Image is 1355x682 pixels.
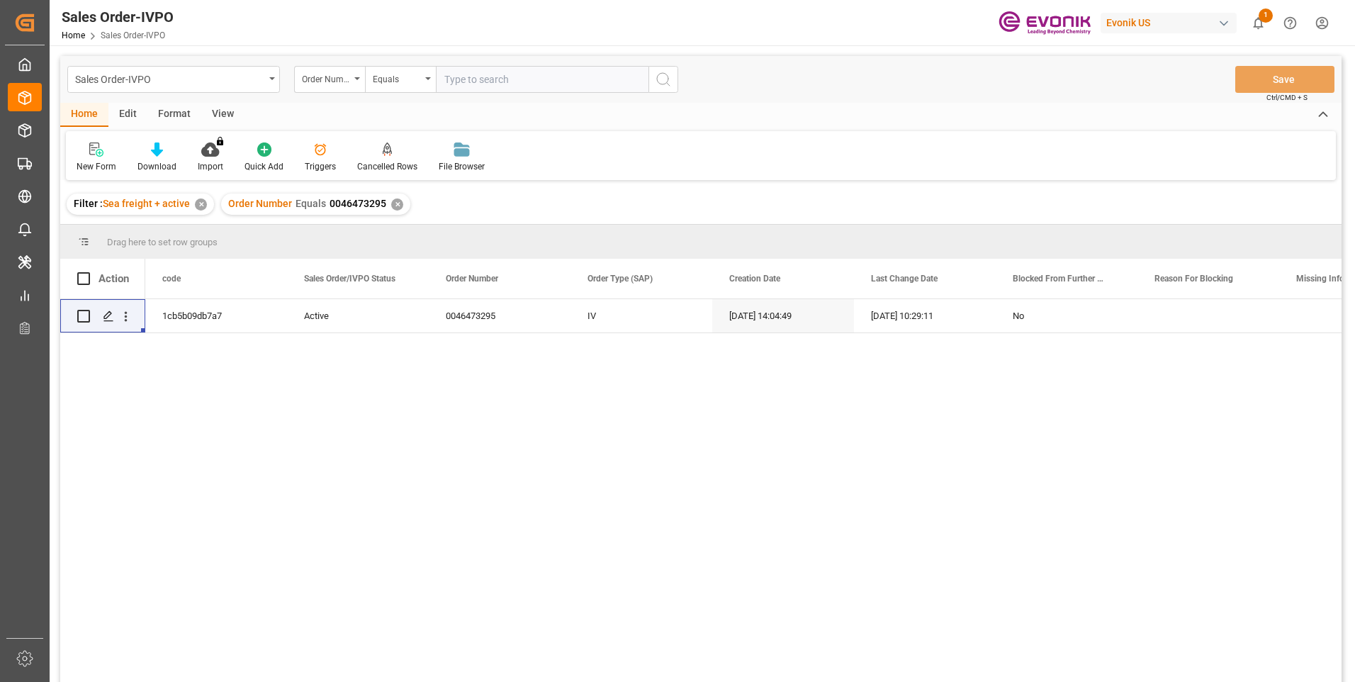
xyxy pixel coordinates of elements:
div: Quick Add [244,160,283,173]
span: 1 [1259,9,1273,23]
span: Reason For Blocking [1154,274,1233,284]
span: Drag here to set row groups [107,237,218,247]
div: Format [147,103,201,127]
span: Filter : [74,198,103,209]
div: ✕ [391,199,403,211]
span: Order Type (SAP) [587,274,653,284]
input: Type to search [436,66,648,93]
div: Cancelled Rows [357,160,417,173]
div: Action [99,272,129,285]
div: Active [304,300,412,332]
div: Download [137,160,176,173]
div: Triggers [305,160,336,173]
span: Equals [296,198,326,209]
div: ✕ [195,199,207,211]
img: Evonik-brand-mark-Deep-Purple-RGB.jpeg_1700498283.jpeg [999,11,1091,35]
div: View [201,103,244,127]
button: Save [1235,66,1334,93]
button: Help Center [1274,7,1306,39]
div: Order Number [302,69,350,86]
button: Evonik US [1101,9,1242,36]
div: 0046473295 [429,299,570,332]
span: Sea freight + active [103,198,190,209]
button: show 1 new notifications [1242,7,1274,39]
div: New Form [77,160,116,173]
span: Sales Order/IVPO Status [304,274,395,284]
span: Order Number [228,198,292,209]
a: Home [62,30,85,40]
div: File Browser [439,160,485,173]
div: 1cb5b09db7a7 [145,299,287,332]
button: open menu [67,66,280,93]
button: open menu [365,66,436,93]
div: No [1013,300,1120,332]
span: code [162,274,181,284]
div: Press SPACE to select this row. [60,299,145,333]
span: Creation Date [729,274,780,284]
div: Home [60,103,108,127]
span: Last Change Date [871,274,938,284]
span: Ctrl/CMD + S [1266,92,1308,103]
span: 0046473295 [330,198,386,209]
span: Blocked From Further Processing [1013,274,1108,284]
span: Order Number [446,274,498,284]
div: Edit [108,103,147,127]
div: Sales Order-IVPO [62,6,174,28]
div: Sales Order-IVPO [75,69,264,87]
div: Evonik US [1101,13,1237,33]
div: Equals [373,69,421,86]
div: [DATE] 10:29:11 [854,299,996,332]
button: search button [648,66,678,93]
button: open menu [294,66,365,93]
div: IV [570,299,712,332]
div: [DATE] 14:04:49 [712,299,854,332]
